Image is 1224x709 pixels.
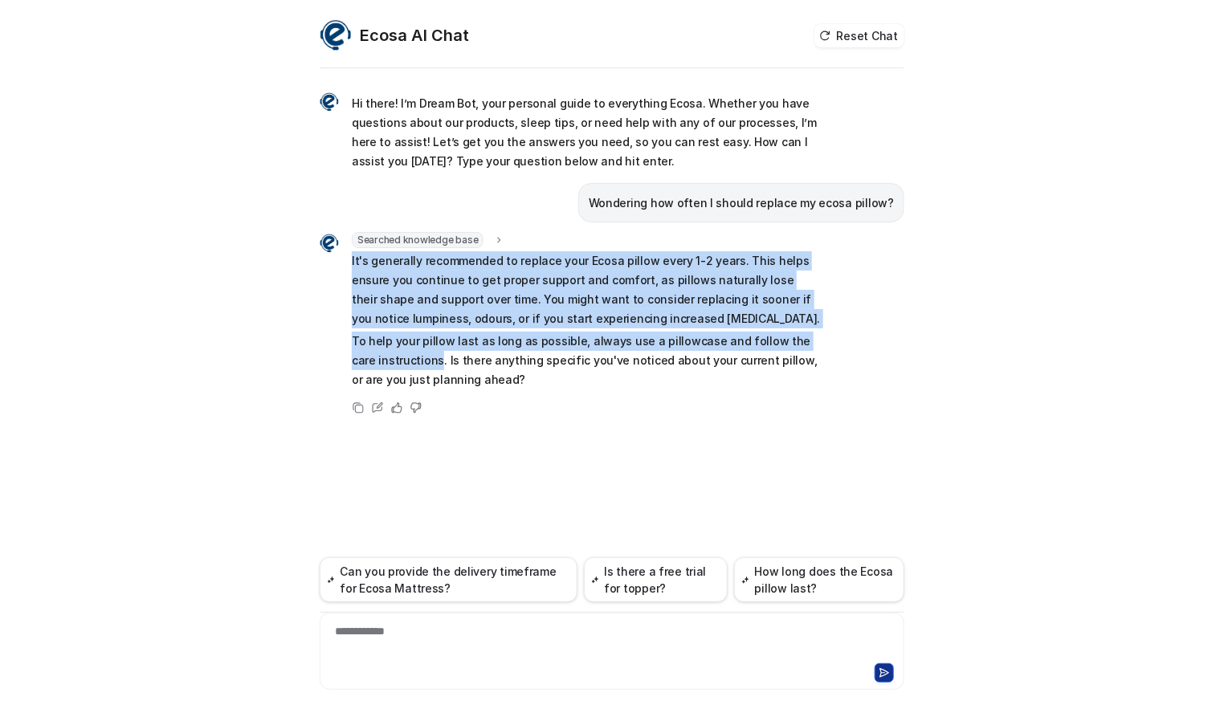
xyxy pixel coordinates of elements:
[734,557,904,602] button: How long does the Ecosa pillow last?
[352,251,822,328] p: It's generally recommended to replace your Ecosa pillow every 1-2 years. This helps ensure you co...
[360,24,469,47] h2: Ecosa AI Chat
[589,194,894,213] p: Wondering how often I should replace my ecosa pillow?
[320,92,339,112] img: Widget
[320,19,352,51] img: Widget
[352,94,822,171] p: Hi there! I’m Dream Bot, your personal guide to everything Ecosa. Whether you have questions abou...
[320,234,339,253] img: Widget
[584,557,728,602] button: Is there a free trial for topper?
[352,232,483,248] span: Searched knowledge base
[814,24,904,47] button: Reset Chat
[352,332,822,389] p: To help your pillow last as long as possible, always use a pillowcase and follow the care instruc...
[320,557,577,602] button: Can you provide the delivery timeframe for Ecosa Mattress?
